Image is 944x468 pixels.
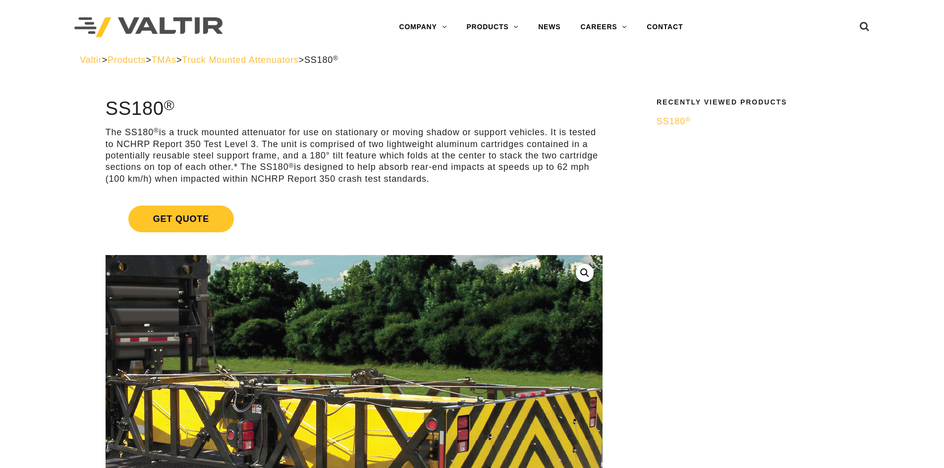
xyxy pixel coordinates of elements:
[637,17,693,37] a: CONTACT
[657,116,858,127] a: SS180®
[106,99,603,119] h1: SS180
[164,97,175,113] sup: ®
[108,55,146,65] a: Products
[570,17,637,37] a: CAREERS
[657,99,858,106] h2: Recently Viewed Products
[74,17,223,38] img: Valtir
[288,162,294,169] sup: ®
[106,194,603,244] a: Get Quote
[657,116,691,126] span: SS180
[152,55,176,65] a: TMAs
[128,206,234,232] span: Get Quote
[304,55,338,65] span: SS180
[80,54,864,66] div: > > > >
[685,116,691,123] sup: ®
[333,54,338,62] sup: ®
[106,127,603,185] p: The SS180 is a truck mounted attenuator for use on stationary or moving shadow or support vehicle...
[154,127,159,134] sup: ®
[80,55,102,65] a: Valtir
[456,17,528,37] a: PRODUCTS
[182,55,298,65] a: Truck Mounted Attenuators
[389,17,456,37] a: COMPANY
[528,17,570,37] a: NEWS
